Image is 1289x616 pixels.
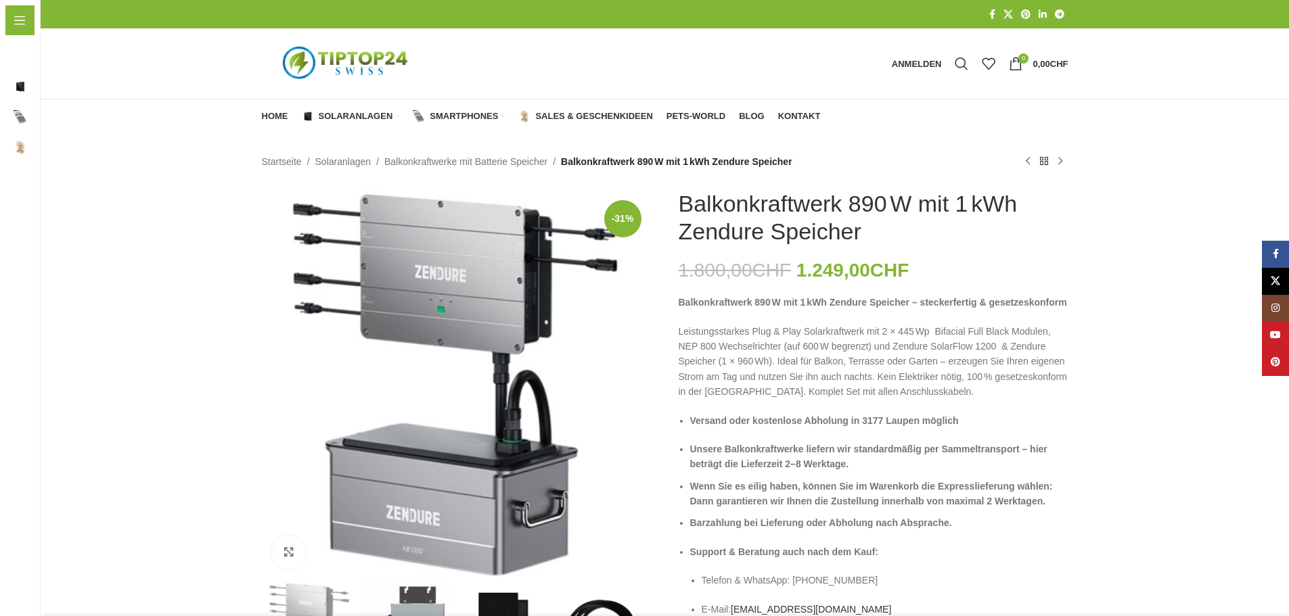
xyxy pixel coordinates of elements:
strong: Support & Beratung auch nach dem Kauf: [690,546,878,557]
strong: Barzahlung bei Lieferung oder Abholung nach Absprache. [690,517,952,528]
img: Zendure-Solaflow [262,190,652,579]
p: Telefon & WhatsApp: [PHONE_NUMBER] [702,573,1068,588]
a: Nächstes Produkt [1052,153,1068,170]
a: Anmelden [885,50,949,77]
a: Balkonkraftwerke mit Batterie Speicher [384,154,547,169]
span: -31% [604,200,641,237]
strong: Unsere Balkonkraftwerke liefern wir standardmäßig per Sammeltransport – hier beträgt die Lieferze... [690,444,1047,469]
span: 0 [1018,53,1028,64]
img: Sales & Geschenkideen [518,110,530,122]
a: 0 0,00CHF [1002,50,1075,77]
strong: Balkonkraftwerk 890 W mit 1 kWh Zendure Speicher – steckerfertig & gesetzeskonform [679,297,1067,308]
span: Anmelden [892,60,942,68]
span: Blog [14,196,35,220]
a: Logo der Website [262,57,431,68]
nav: Breadcrumb [262,154,792,169]
a: Instagram Social Link [1262,295,1289,322]
span: CHF [870,260,909,281]
a: Pets-World [666,103,725,130]
a: Pinterest Social Link [1017,5,1035,24]
h1: Balkonkraftwerk 890 W mit 1 kWh Zendure Speicher [679,190,1068,245]
strong: Wenn Sie es eilig haben, können Sie im Warenkorb die Expresslieferung wählen: Dann garantieren wi... [690,481,1053,506]
span: Menü [32,13,58,28]
a: Home [262,103,288,130]
a: Facebook Social Link [1262,241,1289,268]
a: X Social Link [999,5,1017,24]
span: Smartphones [34,105,94,129]
a: Blog [739,103,765,130]
a: LinkedIn Social Link [1035,5,1051,24]
a: Pinterest Social Link [1262,349,1289,376]
span: Home [262,111,288,122]
span: Kontakt [14,227,49,251]
span: Pets-World [14,166,64,190]
p: Leistungsstarkes Plug & Play Solarkraftwerk mit 2 × 445 Wp Bifacial Full Black Modulen, NEP 800 W... [679,324,1068,400]
span: Kontakt [778,111,821,122]
a: [EMAIL_ADDRESS][DOMAIN_NAME] [731,604,891,615]
a: YouTube Social Link [1262,322,1289,349]
img: Solaranlagen [14,80,27,93]
span: Sales & Geschenkideen [34,135,141,160]
span: Home [14,44,40,68]
span: Sales & Geschenkideen [535,111,652,122]
span: Balkonkraftwerk 890 W mit 1 kWh Zendure Speicher [561,154,792,169]
a: X Social Link [1262,268,1289,295]
a: Suche [948,50,975,77]
div: Meine Wunschliste [975,50,1002,77]
img: Smartphones [413,110,425,122]
strong: Versand oder kostenlose Abholung in 3177 Laupen möglich [690,415,959,426]
span: Pets-World [666,111,725,122]
a: Smartphones [413,103,505,130]
span: Blog [739,111,765,122]
a: Facebook Social Link [985,5,999,24]
a: Solaranlagen [302,103,400,130]
img: Smartphones [14,110,27,124]
bdi: 1.249,00 [796,260,909,281]
bdi: 1.800,00 [679,260,792,281]
span: Smartphones [430,111,498,122]
a: Sales & Geschenkideen [518,103,652,130]
span: CHF [1050,59,1068,69]
div: Hauptnavigation [255,103,828,130]
span: CHF [752,260,792,281]
img: Solaranlagen [302,110,314,122]
span: Solaranlagen [34,74,93,99]
a: Kontakt [778,103,821,130]
span: Solaranlagen [319,111,393,122]
a: Telegram Social Link [1051,5,1068,24]
img: Sales & Geschenkideen [14,141,27,154]
bdi: 0,00 [1033,59,1068,69]
a: Startseite [262,154,302,169]
a: Vorheriges Produkt [1020,153,1036,170]
a: Solaranlagen [315,154,371,169]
